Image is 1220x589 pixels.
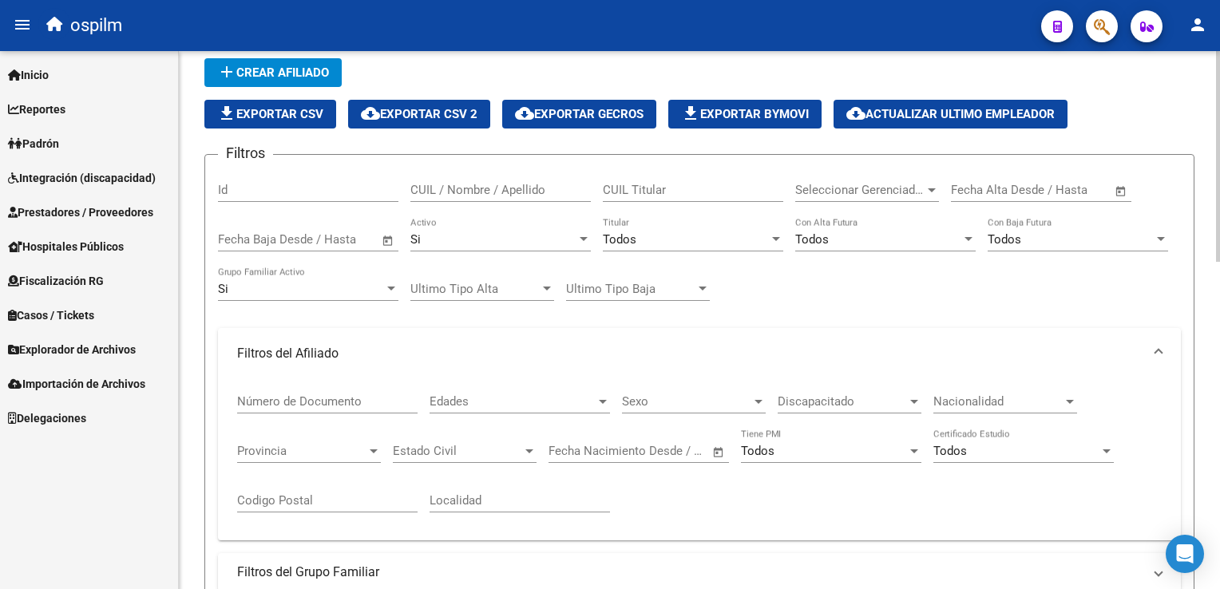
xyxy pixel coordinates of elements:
[8,409,86,427] span: Delegaciones
[217,104,236,123] mat-icon: file_download
[348,100,490,128] button: Exportar CSV 2
[8,66,49,84] span: Inicio
[8,238,124,255] span: Hospitales Públicos
[628,444,705,458] input: Fecha fin
[430,394,596,409] span: Edades
[681,107,809,121] span: Exportar Bymovi
[8,341,136,358] span: Explorador de Archivos
[8,272,104,290] span: Fiscalización RG
[566,282,695,296] span: Ultimo Tipo Baja
[1112,182,1131,200] button: Open calendar
[204,100,336,128] button: Exportar CSV
[681,104,700,123] mat-icon: file_download
[237,345,1143,362] mat-panel-title: Filtros del Afiliado
[361,107,477,121] span: Exportar CSV 2
[1188,15,1207,34] mat-icon: person
[795,232,829,247] span: Todos
[515,107,644,121] span: Exportar GECROS
[8,375,145,393] span: Importación de Archivos
[741,444,774,458] span: Todos
[217,62,236,81] mat-icon: add
[515,104,534,123] mat-icon: cloud_download
[1030,183,1107,197] input: Fecha fin
[361,104,380,123] mat-icon: cloud_download
[217,65,329,80] span: Crear Afiliado
[549,444,613,458] input: Fecha inicio
[8,204,153,221] span: Prestadores / Proveedores
[70,8,122,43] span: ospilm
[8,101,65,118] span: Reportes
[846,104,865,123] mat-icon: cloud_download
[1166,535,1204,573] div: Open Intercom Messenger
[297,232,374,247] input: Fecha fin
[393,444,522,458] span: Estado Civil
[237,563,1143,581] mat-panel-title: Filtros del Grupo Familiar
[846,107,1055,121] span: Actualizar ultimo Empleador
[795,183,925,197] span: Seleccionar Gerenciador
[218,379,1181,540] div: Filtros del Afiliado
[8,169,156,187] span: Integración (discapacidad)
[204,58,342,87] button: Crear Afiliado
[668,100,822,128] button: Exportar Bymovi
[988,232,1021,247] span: Todos
[951,183,1016,197] input: Fecha inicio
[710,443,728,461] button: Open calendar
[410,232,421,247] span: Si
[622,394,751,409] span: Sexo
[237,444,366,458] span: Provincia
[218,232,283,247] input: Fecha inicio
[218,328,1181,379] mat-expansion-panel-header: Filtros del Afiliado
[502,100,656,128] button: Exportar GECROS
[933,444,967,458] span: Todos
[13,15,32,34] mat-icon: menu
[218,282,228,296] span: Si
[8,135,59,152] span: Padrón
[410,282,540,296] span: Ultimo Tipo Alta
[8,306,94,324] span: Casos / Tickets
[379,231,398,250] button: Open calendar
[778,394,907,409] span: Discapacitado
[217,107,323,121] span: Exportar CSV
[834,100,1067,128] button: Actualizar ultimo Empleador
[603,232,636,247] span: Todos
[933,394,1063,409] span: Nacionalidad
[218,142,273,164] h3: Filtros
